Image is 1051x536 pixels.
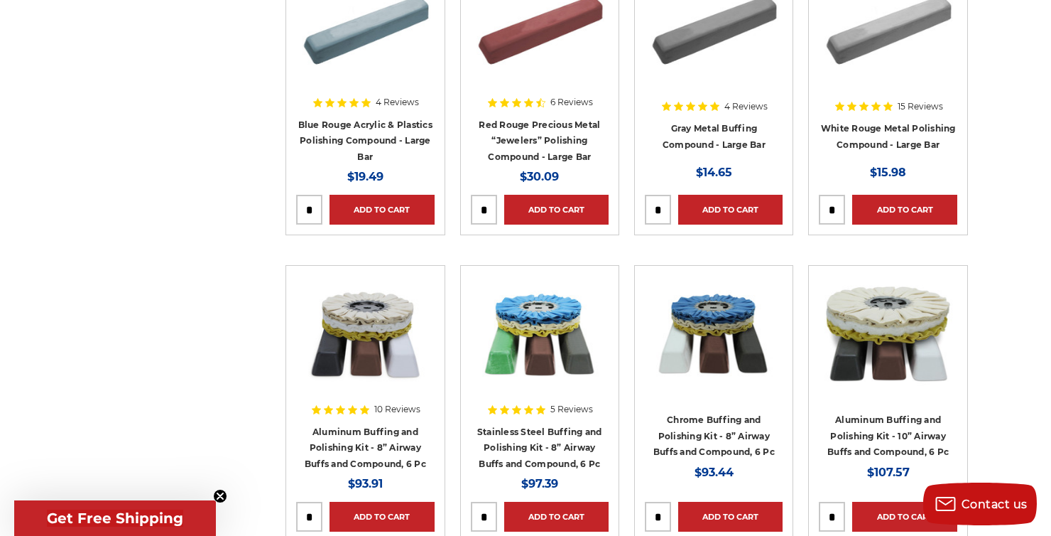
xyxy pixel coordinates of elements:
a: Stainless Steel Buffing and Polishing Kit - 8” Airway Buffs and Compound, 6 Pc [477,427,602,469]
span: $30.09 [520,170,559,183]
a: Aluminum Buffing and Polishing Kit - 8” Airway Buffs and Compound, 6 Pc [305,427,426,469]
a: Red Rouge Precious Metal “Jewelers” Polishing Compound - Large Bar [479,119,600,162]
span: Get Free Shipping [47,510,183,527]
div: Get Free ShippingClose teaser [14,500,216,536]
img: 10 inch airway buff and polishing compound kit for aluminum [819,276,957,390]
a: 8 inch airway buffing wheel and compound kit for stainless steel [471,276,609,458]
span: $107.57 [867,466,910,479]
span: $15.98 [870,166,906,179]
span: $14.65 [696,166,732,179]
a: Add to Cart [678,195,783,225]
a: Add to Cart [852,195,957,225]
img: 8 inch airway buffing wheel and compound kit for chrome [645,276,783,390]
button: Close teaser [213,489,227,503]
a: Blue Rouge Acrylic & Plastics Polishing Compound - Large Bar [298,119,432,162]
a: Add to Cart [678,502,783,532]
a: 8 inch airway buffing wheel and compound kit for chrome [645,276,783,458]
span: $97.39 [521,477,558,491]
a: Add to Cart [852,502,957,532]
a: Add to Cart [504,502,609,532]
a: Add to Cart [330,195,434,225]
button: Contact us [923,483,1037,525]
a: 10 inch airway buff and polishing compound kit for aluminum [819,276,957,458]
img: 8 inch airway buffing wheel and compound kit for aluminum [296,276,434,390]
span: $93.91 [348,477,383,491]
a: Add to Cart [504,195,609,225]
a: Add to Cart [330,502,434,532]
span: Contact us [962,498,1028,511]
a: 8 inch airway buffing wheel and compound kit for aluminum [296,276,434,458]
span: $93.44 [695,466,734,479]
img: 8 inch airway buffing wheel and compound kit for stainless steel [471,276,609,390]
span: $19.49 [347,170,383,183]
